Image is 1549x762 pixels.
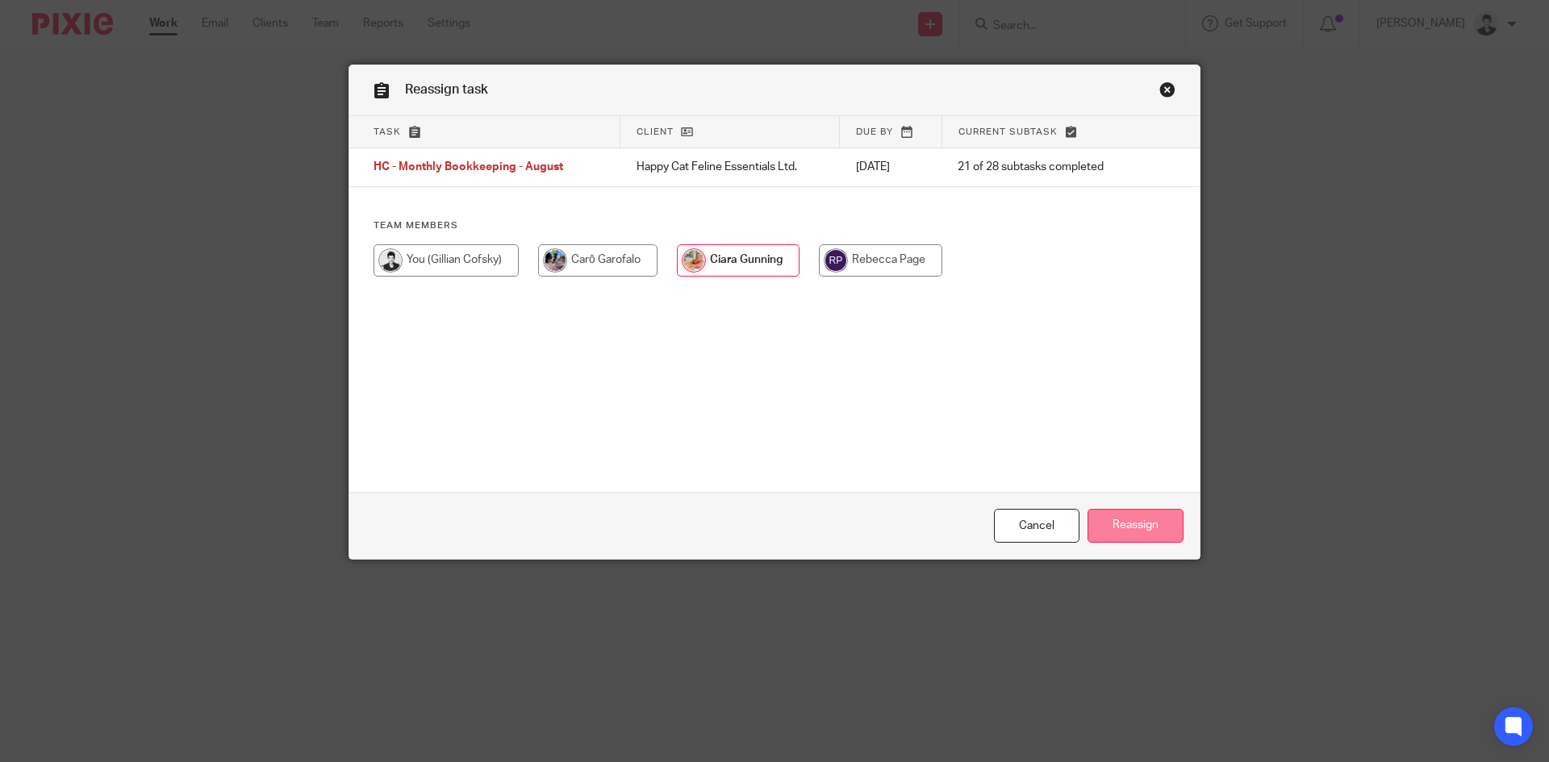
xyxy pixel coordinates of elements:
p: Happy Cat Feline Essentials Ltd. [637,159,824,175]
a: Close this dialog window [994,509,1079,543]
span: Reassign task [405,83,488,96]
h4: Team members [374,219,1175,232]
span: Current subtask [958,127,1058,136]
a: Close this dialog window [1159,81,1175,103]
span: Task [374,127,401,136]
span: HC - Monthly Bookkeeping - August [374,162,563,173]
span: Client [637,127,674,136]
p: [DATE] [856,159,925,175]
td: 21 of 28 subtasks completed [942,148,1145,187]
input: Reassign [1088,509,1184,543]
span: Due by [856,127,893,136]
